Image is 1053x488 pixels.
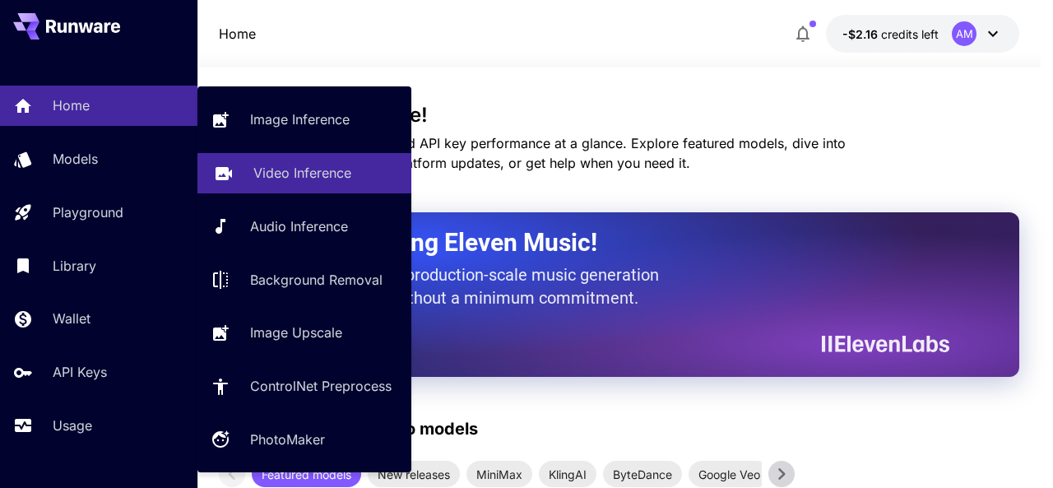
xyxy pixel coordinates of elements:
[881,27,939,41] span: credits left
[53,362,107,382] p: API Keys
[250,376,392,396] p: ControlNet Preprocess
[197,420,411,460] a: PhotoMaker
[826,15,1019,53] button: -$2.161
[368,466,460,483] span: New releases
[53,149,98,169] p: Models
[253,163,351,183] p: Video Inference
[952,21,976,46] div: AM
[53,202,123,222] p: Playground
[260,263,671,309] p: The only way to get production-scale music generation from Eleven Labs without a minimum commitment.
[842,26,939,43] div: -$2.161
[197,153,411,193] a: Video Inference
[53,95,90,115] p: Home
[219,24,256,44] p: Home
[250,270,383,290] p: Background Removal
[250,430,325,449] p: PhotoMaker
[219,104,1020,127] h3: Welcome to Runware!
[260,227,938,258] h2: Now Supporting Eleven Music!
[197,259,411,300] a: Background Removal
[53,309,90,328] p: Wallet
[539,466,596,483] span: KlingAI
[197,313,411,353] a: Image Upscale
[219,135,846,171] span: Check out your usage stats and API key performance at a glance. Explore featured models, dive int...
[197,207,411,247] a: Audio Inference
[250,323,342,342] p: Image Upscale
[250,109,350,129] p: Image Inference
[197,366,411,407] a: ControlNet Preprocess
[603,466,682,483] span: ByteDance
[53,416,92,435] p: Usage
[252,466,361,483] span: Featured models
[466,466,532,483] span: MiniMax
[219,24,256,44] nav: breadcrumb
[250,216,348,236] p: Audio Inference
[197,100,411,140] a: Image Inference
[53,256,96,276] p: Library
[689,466,770,483] span: Google Veo
[842,27,881,41] span: -$2.16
